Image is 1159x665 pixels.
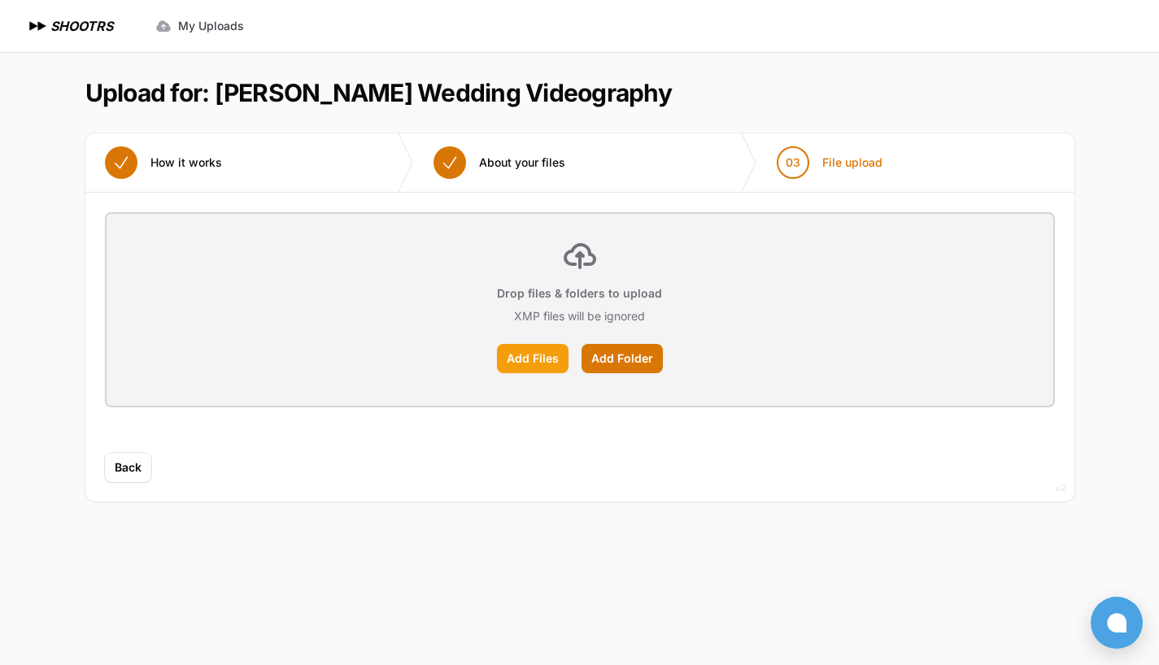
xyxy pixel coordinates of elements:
span: 03 [786,154,800,171]
span: How it works [150,154,222,171]
span: Back [115,459,142,476]
span: File upload [822,154,882,171]
h1: Upload for: [PERSON_NAME] Wedding Videography [85,78,672,107]
img: SHOOTRS [26,16,50,36]
span: About your files [479,154,565,171]
a: SHOOTRS SHOOTRS [26,16,113,36]
button: Open chat window [1091,597,1143,649]
label: Add Files [497,344,569,373]
span: My Uploads [178,18,244,34]
button: How it works [85,133,242,192]
div: v2 [1055,478,1066,498]
button: 03 File upload [757,133,902,192]
p: Drop files & folders to upload [497,285,662,302]
h1: SHOOTRS [50,16,113,36]
label: Add Folder [582,344,663,373]
button: About your files [414,133,585,192]
a: My Uploads [146,11,254,41]
button: Back [105,453,151,482]
p: XMP files will be ignored [514,308,645,324]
